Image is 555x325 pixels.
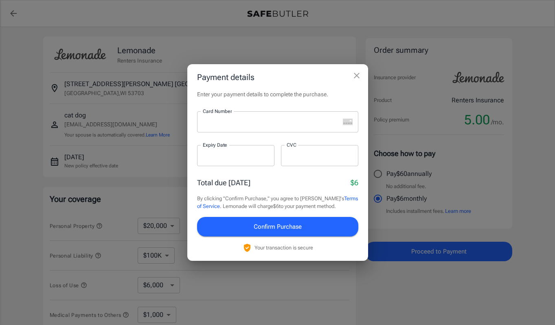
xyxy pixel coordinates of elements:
[187,64,368,90] h2: Payment details
[343,119,353,125] svg: unknown
[287,141,296,148] label: CVC
[203,118,340,126] iframe: Secure card number input frame
[197,195,358,210] p: By clicking "Confirm Purchase," you agree to [PERSON_NAME]'s . Lemonade will charge $6 to your pa...
[203,141,227,148] label: Expiry Date
[254,221,302,232] span: Confirm Purchase
[197,90,358,98] p: Enter your payment details to complete the purchase.
[197,217,358,236] button: Confirm Purchase
[349,67,365,84] button: close
[254,244,313,251] p: Your transaction is secure
[287,152,353,159] iframe: Secure CVC input frame
[351,177,358,188] p: $6
[197,177,250,188] p: Total due [DATE]
[203,108,232,115] label: Card Number
[203,152,269,159] iframe: Secure expiration date input frame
